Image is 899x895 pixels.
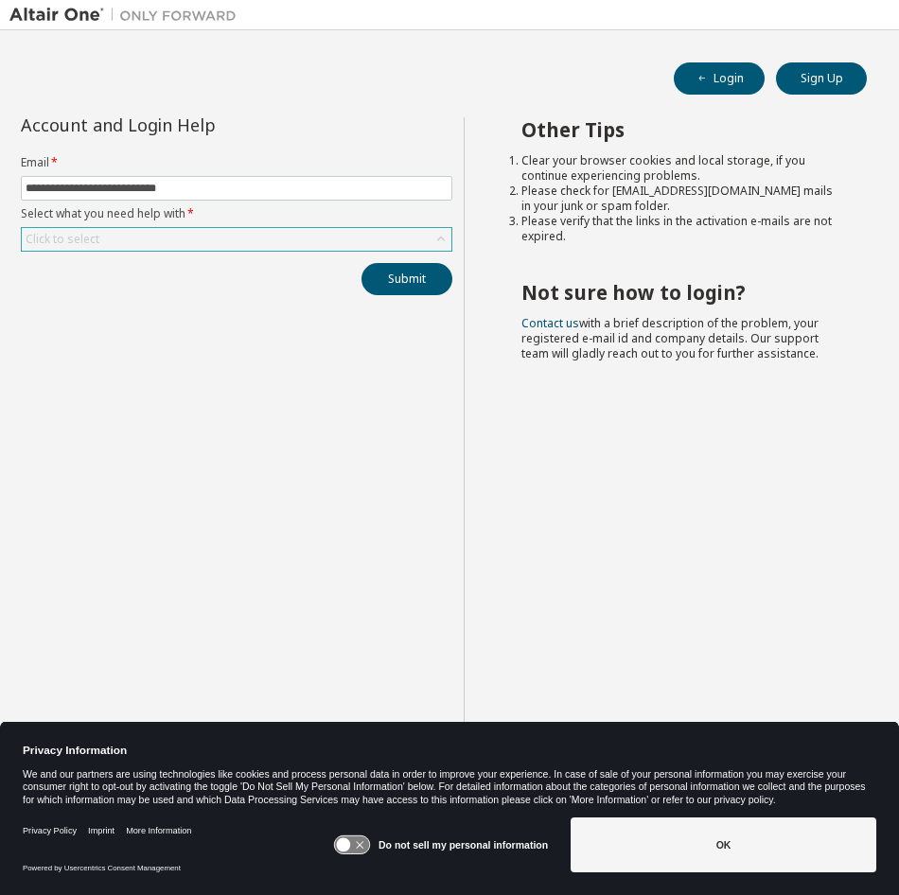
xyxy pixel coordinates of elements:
[9,6,246,25] img: Altair One
[521,315,579,331] a: Contact us
[521,280,833,305] h2: Not sure how to login?
[361,263,452,295] button: Submit
[22,228,451,251] div: Click to select
[521,214,833,244] li: Please verify that the links in the activation e-mails are not expired.
[521,117,833,142] h2: Other Tips
[21,206,452,221] label: Select what you need help with
[26,232,99,247] div: Click to select
[21,117,366,132] div: Account and Login Help
[674,62,765,95] button: Login
[521,153,833,184] li: Clear your browser cookies and local storage, if you continue experiencing problems.
[776,62,867,95] button: Sign Up
[521,184,833,214] li: Please check for [EMAIL_ADDRESS][DOMAIN_NAME] mails in your junk or spam folder.
[21,155,452,170] label: Email
[521,315,819,361] span: with a brief description of the problem, your registered e-mail id and company details. Our suppo...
